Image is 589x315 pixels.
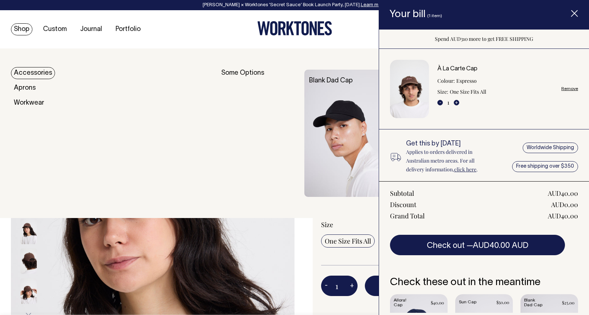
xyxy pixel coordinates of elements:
[454,100,459,105] button: +
[361,3,386,7] a: Learn more
[456,77,477,85] dd: Espresso
[561,86,578,91] a: Remove
[20,249,37,274] img: espresso
[390,200,416,209] div: Discount
[548,211,578,220] div: AUD40.00
[390,235,565,255] button: Check out —AUD40.00 AUD
[390,277,578,288] h6: Check these out in the meantime
[390,189,414,198] div: Subtotal
[113,23,144,35] a: Portfolio
[11,97,47,109] a: Workwear
[346,279,358,293] button: +
[390,60,429,118] img: À La Carte Cap
[20,219,37,244] img: espresso
[548,189,578,198] div: AUD40.00
[365,300,555,309] span: Spend AUD310 more to get FREE SHIPPING
[437,87,448,96] dt: Size:
[304,70,389,197] img: Blank Dad Cap
[77,23,105,35] a: Journal
[437,66,477,71] a: À La Carte Cap
[551,200,578,209] div: AUD0.00
[11,23,32,35] a: Shop
[11,82,39,94] a: Aprons
[325,237,371,245] span: One Size Fits All
[450,87,486,96] dd: One Size Fits All
[437,77,455,85] dt: Colour:
[427,14,442,18] span: (1 item)
[406,140,492,148] h6: Get this by [DATE]
[321,234,375,248] input: One Size Fits All
[365,276,555,296] button: Add to bill —$40.00 AUD
[40,23,70,35] a: Custom
[7,3,582,8] div: [PERSON_NAME] × Worktones ‘Secret Sauce’ Book Launch Party, [DATE]. .
[473,242,528,249] span: AUD40.00 AUD
[321,279,331,293] button: -
[390,211,425,220] div: Grand Total
[20,279,37,304] img: espresso
[321,220,555,229] div: Size
[221,70,295,197] div: Some Options
[437,100,443,105] button: -
[309,78,353,84] a: Blank Dad Cap
[454,166,476,173] a: click here
[11,67,55,79] a: Accessories
[435,35,533,42] span: Spend AUD310 more to get FREE SHIPPING
[406,148,492,174] p: Applies to orders delivered in Australian metro areas. For all delivery information, .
